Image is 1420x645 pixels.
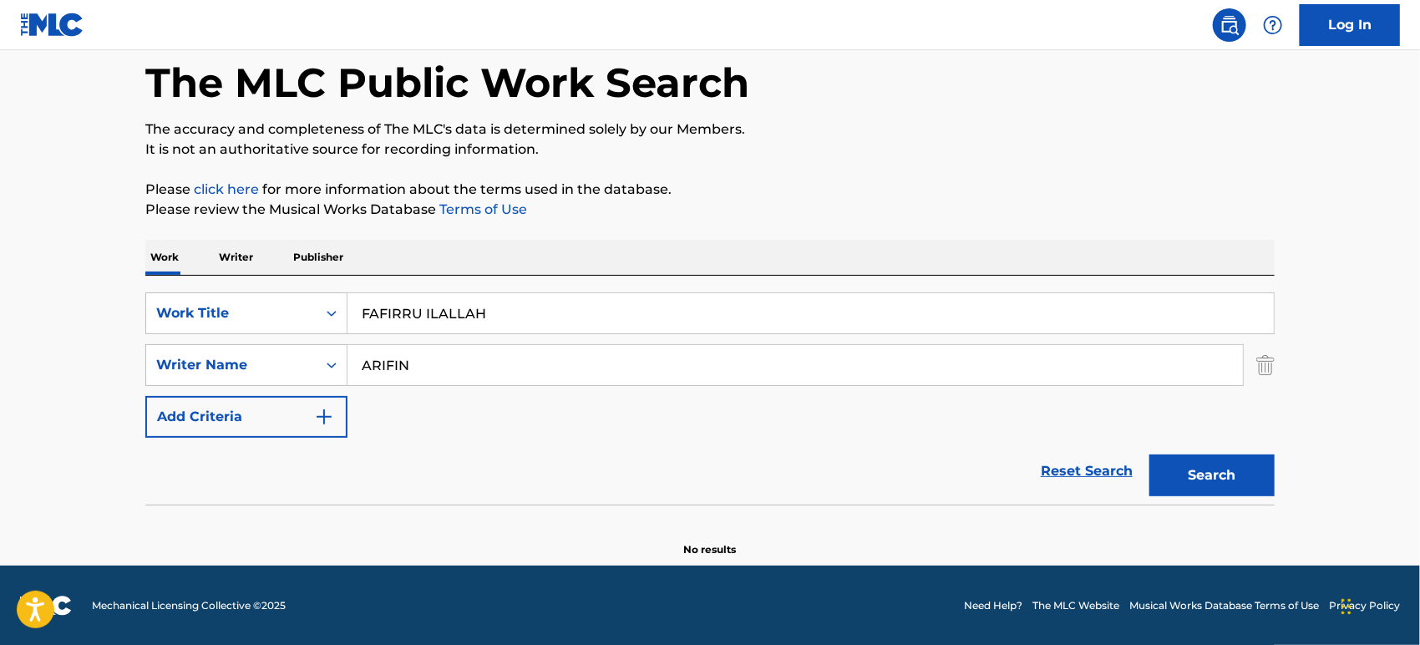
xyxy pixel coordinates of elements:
[20,596,72,616] img: logo
[214,240,258,275] p: Writer
[684,522,737,557] p: No results
[145,140,1275,160] p: It is not an authoritative source for recording information.
[1220,15,1240,35] img: search
[1263,15,1283,35] img: help
[156,303,307,323] div: Work Title
[314,407,334,427] img: 9d2ae6d4665cec9f34b9.svg
[1129,598,1319,613] a: Musical Works Database Terms of Use
[1336,565,1420,645] iframe: Chat Widget
[194,181,259,197] a: click here
[145,119,1275,140] p: The accuracy and completeness of The MLC's data is determined solely by our Members.
[436,201,527,217] a: Terms of Use
[288,240,348,275] p: Publisher
[1256,344,1275,386] img: Delete Criterion
[145,58,749,108] h1: The MLC Public Work Search
[156,355,307,375] div: Writer Name
[145,240,184,275] p: Work
[1213,8,1246,42] a: Public Search
[1149,455,1275,496] button: Search
[964,598,1022,613] a: Need Help?
[1341,582,1352,632] div: Drag
[145,200,1275,220] p: Please review the Musical Works Database
[1032,598,1119,613] a: The MLC Website
[1300,4,1400,46] a: Log In
[20,13,84,37] img: MLC Logo
[92,598,286,613] span: Mechanical Licensing Collective © 2025
[1329,598,1400,613] a: Privacy Policy
[145,396,347,438] button: Add Criteria
[1256,8,1290,42] div: Help
[1032,453,1141,490] a: Reset Search
[145,292,1275,505] form: Search Form
[145,180,1275,200] p: Please for more information about the terms used in the database.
